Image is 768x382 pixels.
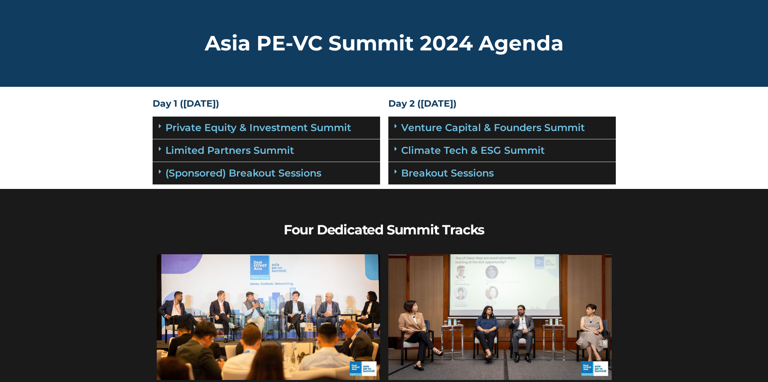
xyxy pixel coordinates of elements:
[401,167,494,179] a: Breakout Sessions
[165,144,294,156] a: Limited Partners Summit
[388,99,616,108] h4: Day 2 ([DATE])
[401,144,545,156] a: Climate Tech & ESG Summit
[165,167,321,179] a: (Sponsored) Breakout Sessions
[153,33,616,54] h2: Asia PE-VC Summit 2024 Agenda
[165,122,351,134] a: Private Equity & Investment Summit
[284,222,484,238] b: Four Dedicated Summit Tracks
[153,99,380,108] h4: Day 1 ([DATE])
[401,122,585,134] a: Venture Capital & Founders​ Summit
